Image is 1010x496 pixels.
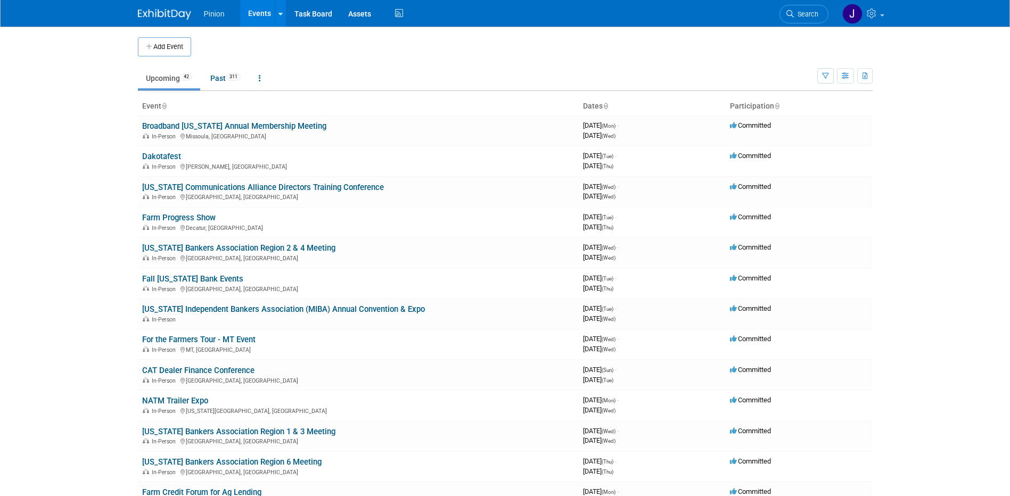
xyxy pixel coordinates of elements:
[730,213,771,221] span: Committed
[138,9,191,20] img: ExhibitDay
[204,10,225,18] span: Pinion
[602,163,613,169] span: (Thu)
[583,253,615,261] span: [DATE]
[142,396,208,406] a: NATM Trailer Expo
[602,459,613,465] span: (Thu)
[142,223,574,232] div: Decatur, [GEOGRAPHIC_DATA]
[602,428,615,434] span: (Wed)
[602,438,615,444] span: (Wed)
[152,225,179,232] span: In-Person
[161,102,167,110] a: Sort by Event Name
[226,73,241,81] span: 311
[615,274,617,282] span: -
[615,457,617,465] span: -
[142,243,335,253] a: [US_STATE] Bankers Association Region 2 & 4 Meeting
[583,376,613,384] span: [DATE]
[142,467,574,476] div: [GEOGRAPHIC_DATA], [GEOGRAPHIC_DATA]
[583,243,619,251] span: [DATE]
[602,306,613,312] span: (Tue)
[842,4,863,24] img: Jennifer Plumisto
[730,183,771,191] span: Committed
[583,436,615,444] span: [DATE]
[152,469,179,476] span: In-Person
[617,183,619,191] span: -
[602,133,615,139] span: (Wed)
[602,276,613,282] span: (Tue)
[142,335,256,344] a: For the Farmers Tour - MT Event
[602,316,615,322] span: (Wed)
[583,274,617,282] span: [DATE]
[730,396,771,404] span: Committed
[143,255,149,260] img: In-Person Event
[583,427,619,435] span: [DATE]
[143,286,149,291] img: In-Person Event
[602,346,615,352] span: (Wed)
[202,68,249,88] a: Past311
[602,214,613,220] span: (Tue)
[617,335,619,343] span: -
[143,133,149,138] img: In-Person Event
[730,304,771,312] span: Committed
[583,183,619,191] span: [DATE]
[180,73,192,81] span: 42
[138,68,200,88] a: Upcoming42
[583,467,613,475] span: [DATE]
[579,97,726,115] th: Dates
[730,487,771,495] span: Committed
[142,162,574,170] div: [PERSON_NAME], [GEOGRAPHIC_DATA]
[142,121,326,131] a: Broadband [US_STATE] Annual Membership Meeting
[142,304,425,314] a: [US_STATE] Independent Bankers Association (MIBA) Annual Convention & Expo
[142,436,574,445] div: [GEOGRAPHIC_DATA], [GEOGRAPHIC_DATA]
[779,5,828,23] a: Search
[583,192,615,200] span: [DATE]
[583,304,617,312] span: [DATE]
[602,408,615,414] span: (Wed)
[602,367,613,373] span: (Sun)
[583,121,619,129] span: [DATE]
[142,427,335,436] a: [US_STATE] Bankers Association Region 1 & 3 Meeting
[143,316,149,321] img: In-Person Event
[615,304,617,312] span: -
[142,192,574,201] div: [GEOGRAPHIC_DATA], [GEOGRAPHIC_DATA]
[583,284,613,292] span: [DATE]
[152,438,179,445] span: In-Person
[617,396,619,404] span: -
[583,345,615,353] span: [DATE]
[143,408,149,413] img: In-Person Event
[615,213,617,221] span: -
[583,396,619,404] span: [DATE]
[583,366,617,374] span: [DATE]
[602,377,613,383] span: (Tue)
[142,284,574,293] div: [GEOGRAPHIC_DATA], [GEOGRAPHIC_DATA]
[142,213,216,222] a: Farm Progress Show
[730,427,771,435] span: Committed
[730,152,771,160] span: Committed
[142,457,322,467] a: [US_STATE] Bankers Association Region 6 Meeting
[152,408,179,415] span: In-Person
[602,184,615,190] span: (Wed)
[583,162,613,170] span: [DATE]
[152,163,179,170] span: In-Person
[142,366,254,375] a: CAT Dealer Finance Conference
[152,194,179,201] span: In-Person
[143,346,149,352] img: In-Person Event
[142,152,181,161] a: Dakotafest
[730,274,771,282] span: Committed
[615,366,617,374] span: -
[143,225,149,230] img: In-Person Event
[142,253,574,262] div: [GEOGRAPHIC_DATA], [GEOGRAPHIC_DATA]
[730,366,771,374] span: Committed
[143,469,149,474] img: In-Person Event
[152,133,179,140] span: In-Person
[617,427,619,435] span: -
[152,255,179,262] span: In-Person
[602,153,613,159] span: (Tue)
[143,194,149,199] img: In-Person Event
[138,97,579,115] th: Event
[602,286,613,292] span: (Thu)
[152,346,179,353] span: In-Person
[142,183,384,192] a: [US_STATE] Communications Alliance Directors Training Conference
[142,131,574,140] div: Missoula, [GEOGRAPHIC_DATA]
[726,97,873,115] th: Participation
[730,243,771,251] span: Committed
